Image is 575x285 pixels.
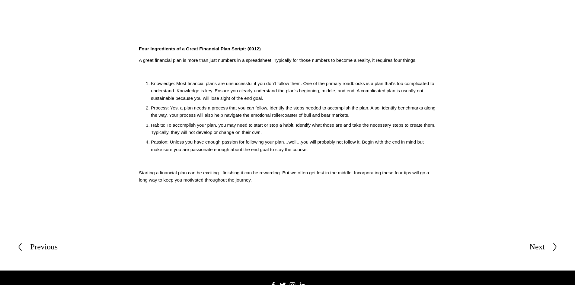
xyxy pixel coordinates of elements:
p: Passion: Unless you have enough passion for following your plan…well…you will probably not follow... [151,138,436,153]
div: Next [529,241,545,253]
p: Habits: To accomplish your plan, you may need to start or stop a habit. Identify what those are a... [151,122,436,136]
p: Knowledge: Most financial plans are unsuccessful if you don't follow them. One of the primary roa... [151,80,436,102]
a: Next [529,241,558,253]
strong: Four Ingredients of a Great Financial Plan Script: (0012) [139,46,261,51]
a: Previous [17,241,58,253]
p: A great financial plan is more than just numbers in a spreadsheet. Typically for those numbers to... [139,57,436,64]
div: Previous [30,241,58,253]
p: Process: Yes, a plan needs a process that you can follow. Identify the steps needed to accomplish... [151,104,436,119]
p: Starting a financial plan can be exciting...finishing it can be rewarding. But we often get lost ... [139,169,436,184]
